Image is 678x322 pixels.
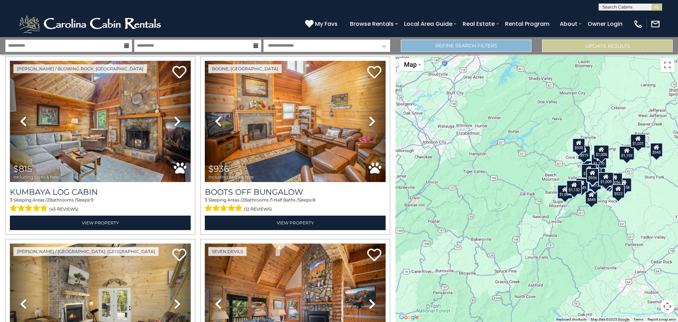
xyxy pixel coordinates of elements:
[208,64,282,73] a: Boone, [GEOGRAPHIC_DATA]
[208,247,246,256] a: Seven Devils
[10,197,191,214] div: Sleeping Areas / Bathrooms / Sleeps:
[91,197,93,203] span: 9
[556,317,587,322] button: Keyboard shortcuts
[13,164,32,174] span: $815
[49,205,78,214] span: (45 reviews)
[10,187,191,197] a: Kumbaya Log Cabin
[591,154,607,168] div: $1,270
[650,19,660,29] img: mail-regular-white.png
[594,145,609,159] div: $1,008
[542,40,673,52] button: Update Results
[582,160,598,174] div: $1,010
[208,164,229,174] span: $936
[205,197,207,203] span: 3
[305,19,339,29] a: My Favs
[633,19,643,29] img: phone-regular-white.png
[584,18,626,30] a: Owner Login
[172,65,186,80] a: Add to favorites
[205,187,386,197] a: Boots Off Bungalow
[612,184,625,198] div: $922
[10,61,191,182] img: thumbnail_166730635.jpeg
[459,18,498,30] a: Real Estate
[630,134,646,148] div: $1,031
[660,299,674,314] button: Map camera controls
[589,176,601,190] div: $812
[501,18,553,30] a: Rental Program
[399,58,424,71] button: Change map style
[47,197,49,203] span: 2
[400,18,456,30] a: Local Area Guide
[401,40,531,52] a: Refine Search Filters
[208,175,254,179] span: including taxes & fees
[367,65,381,80] a: Add to favorites
[617,177,632,191] div: $1,270
[591,317,629,321] span: Map data ©2025 Google
[619,146,635,160] div: $1,159
[598,172,614,186] div: $1,009
[205,216,386,230] a: View Property
[397,313,421,322] img: Google
[585,190,598,204] div: $849
[315,19,338,28] span: My Favs
[572,138,585,152] div: $930
[634,317,643,321] a: Terms
[616,177,632,192] div: $1,158
[205,61,386,182] img: thumbnail_163265795.jpeg
[13,64,147,73] a: [PERSON_NAME] / Blowing Rock, [GEOGRAPHIC_DATA]
[648,317,676,321] a: Report a map error
[404,61,417,68] span: Map
[172,248,186,263] a: Add to favorites
[602,174,618,188] div: $1,197
[313,197,315,203] span: 8
[566,180,582,194] div: $1,132
[576,178,588,192] div: $945
[578,145,590,159] div: $919
[588,176,601,190] div: $849
[242,197,244,203] span: 2
[581,164,597,178] div: $1,023
[650,142,663,157] div: $945
[244,205,272,214] span: (12 reviews)
[13,175,59,179] span: including taxes & fees
[586,168,599,182] div: $936
[346,18,397,30] a: Browse Rentals
[607,172,623,187] div: $1,056
[557,185,573,199] div: $1,054
[660,58,674,72] button: Toggle fullscreen view
[271,197,298,203] span: 1 Half Baths /
[10,216,191,230] a: View Property
[556,18,581,30] a: About
[367,248,381,263] a: Add to favorites
[397,313,421,322] a: Open this area in Google Maps (opens a new window)
[13,247,159,256] a: [PERSON_NAME] / [GEOGRAPHIC_DATA], [GEOGRAPHIC_DATA]
[601,174,614,188] div: $922
[205,197,386,214] div: Sleeping Areas / Bathrooms / Sleeps:
[10,197,12,203] span: 3
[18,13,164,35] img: White-1-2.png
